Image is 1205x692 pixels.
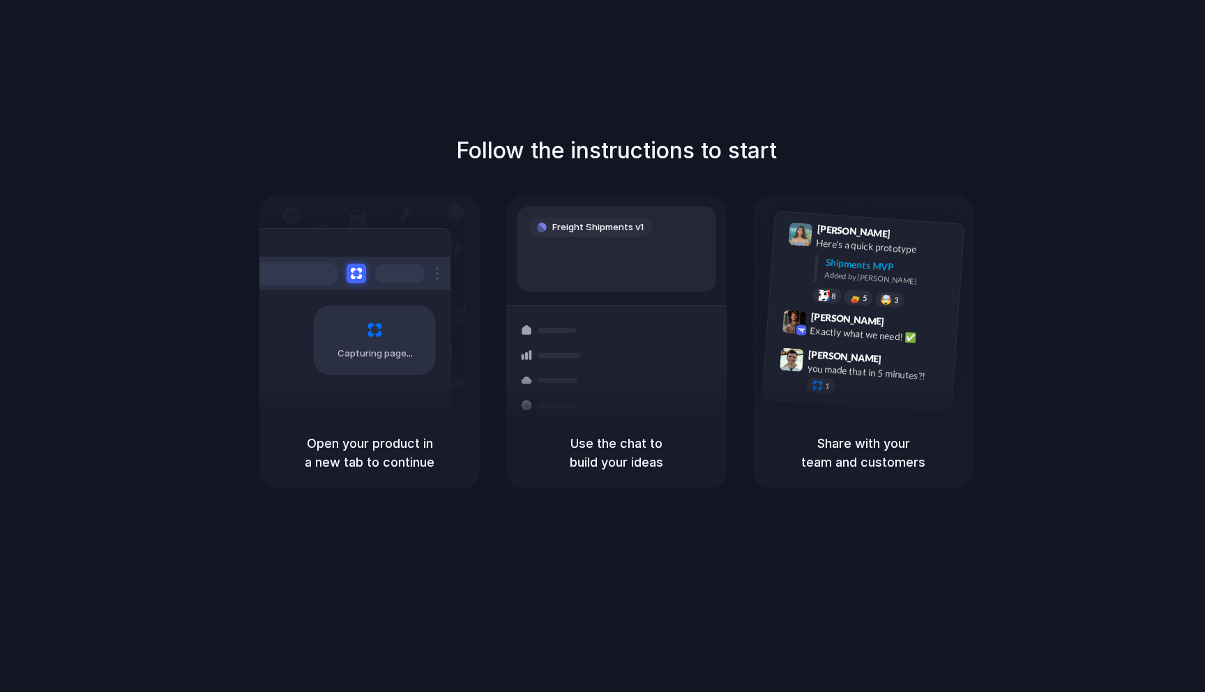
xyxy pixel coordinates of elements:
[810,309,884,329] span: [PERSON_NAME]
[810,324,949,347] div: Exactly what we need! ✅
[888,316,917,333] span: 9:42 AM
[552,220,644,234] span: Freight Shipments v1
[886,354,914,370] span: 9:47 AM
[881,295,893,306] div: 🤯
[863,294,867,302] span: 5
[831,292,836,300] span: 8
[824,269,953,289] div: Added by [PERSON_NAME]
[825,255,954,278] div: Shipments MVP
[456,134,777,167] h1: Follow the instructions to start
[523,434,710,472] h5: Use the chat to build your ideas
[895,228,923,245] span: 9:41 AM
[816,236,955,259] div: Here's a quick prototype
[894,296,899,304] span: 3
[807,361,946,385] div: you made that in 5 minutes?!
[825,382,830,390] span: 1
[338,347,415,361] span: Capturing page
[817,221,891,241] span: [PERSON_NAME]
[276,434,463,472] h5: Open your product in a new tab to continue
[808,347,882,367] span: [PERSON_NAME]
[770,434,957,472] h5: Share with your team and customers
